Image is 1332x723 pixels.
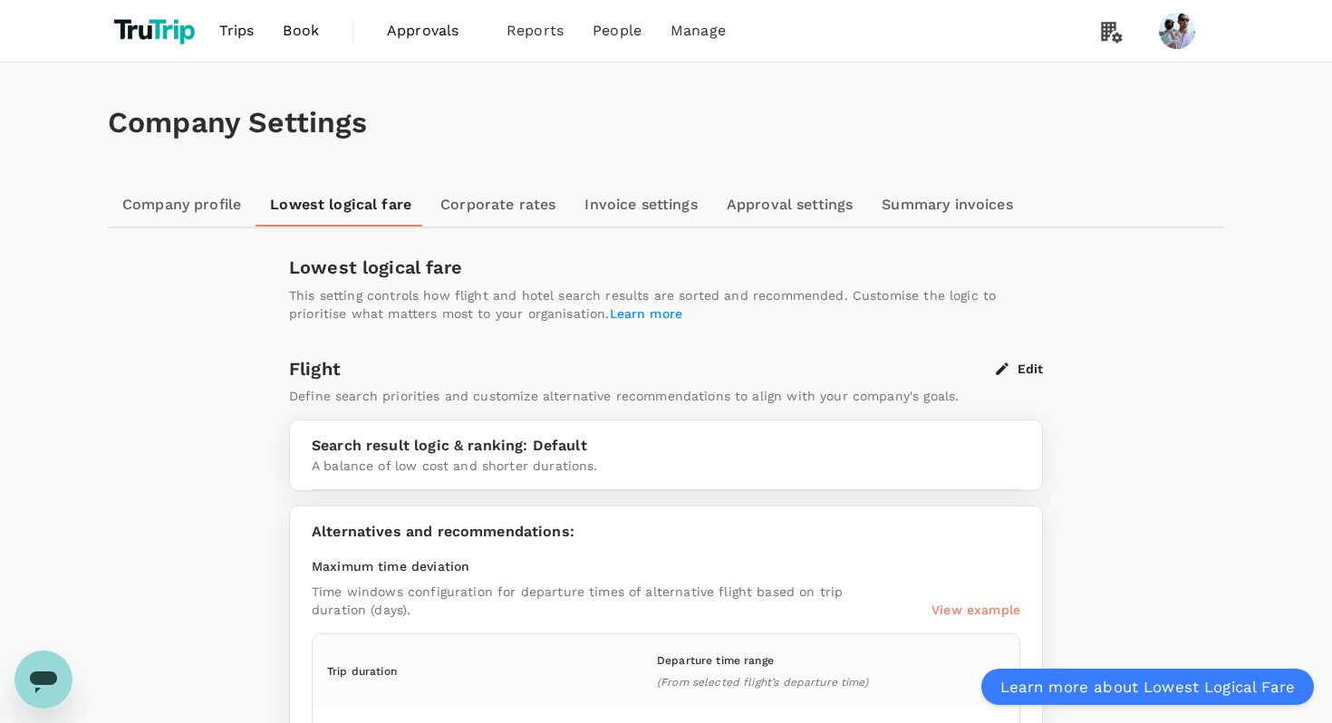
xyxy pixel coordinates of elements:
[712,183,868,227] a: Approval settings
[108,11,205,51] img: TruTrip logo
[327,665,397,678] span: Trip duration
[312,583,844,619] p: Time windows configuration for departure times of alternative flight based on trip duration (days).
[312,521,1020,543] p: Alternatives and recommendations:
[657,676,868,689] span: ( From selected flight’s departure time )
[219,20,255,42] span: Trips
[312,457,1020,475] p: A balance of low cost and shorter durations.
[289,286,1043,323] p: This setting controls how flight and hotel search results are sorted and recommended. Customise t...
[426,183,570,227] a: Corporate rates
[312,435,1020,457] p: Search result logic & ranking: Default
[931,601,1020,619] p: View example
[981,669,1314,705] a: Learn more about Lowest Logical Fare
[387,20,478,42] span: Approvals
[671,20,726,42] span: Manage
[256,183,426,227] a: Lowest logical fare
[289,359,341,380] h3: Flight
[289,387,959,405] p: Define search priorities and customize alternative recommendations to align with your company's g...
[996,361,1043,377] button: Edit
[507,20,564,42] span: Reports
[610,306,683,321] a: Learn more
[108,183,256,227] a: Company profile
[593,20,642,42] span: People
[570,183,711,227] a: Invoice settings
[14,651,72,709] iframe: Button to launch messaging window, conversation in progress
[283,20,319,42] span: Book
[657,654,774,667] span: Departure time range
[312,557,1020,575] p: Maximum time deviation
[108,106,1224,140] h1: Company Settings
[289,257,1043,278] h3: Lowest logical fare
[1159,13,1195,49] img: Sani Gouw
[867,183,1027,227] a: Summary invoices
